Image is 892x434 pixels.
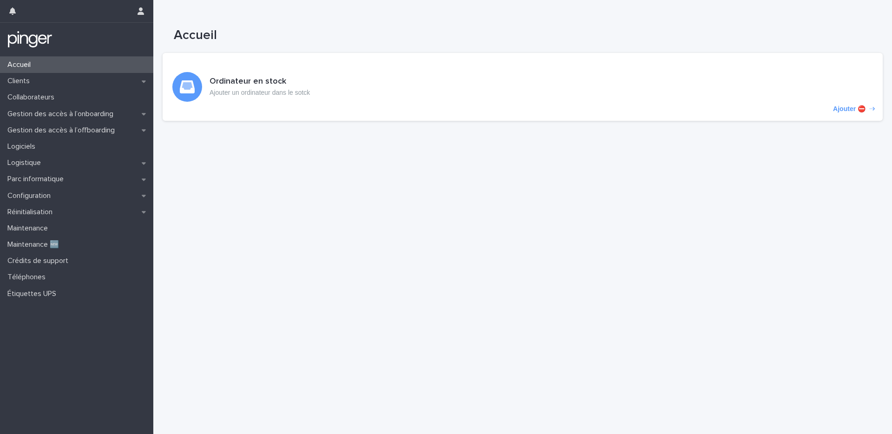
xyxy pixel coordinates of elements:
p: Réinitialisation [4,208,60,217]
img: mTgBEunGTSyRkCgitkcU [7,30,52,49]
p: Ajouter un ordinateur dans le sotck [210,89,310,97]
p: Logiciels [4,142,43,151]
p: Gestion des accès à l’offboarding [4,126,122,135]
p: Configuration [4,191,58,200]
h1: Accueil [174,28,626,44]
p: Clients [4,77,37,85]
p: Gestion des accès à l’onboarding [4,110,121,118]
p: Collaborateurs [4,93,62,102]
p: Ajouter ⛔️ [833,105,866,113]
p: Parc informatique [4,175,71,184]
p: Maintenance 🆕 [4,240,66,249]
p: Logistique [4,158,48,167]
p: Téléphones [4,273,53,282]
p: Maintenance [4,224,55,233]
p: Crédits de support [4,256,76,265]
h3: Ordinateur en stock [210,77,310,87]
p: Étiquettes UPS [4,289,64,298]
a: Ajouter ⛔️ [163,53,883,121]
p: Accueil [4,60,38,69]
